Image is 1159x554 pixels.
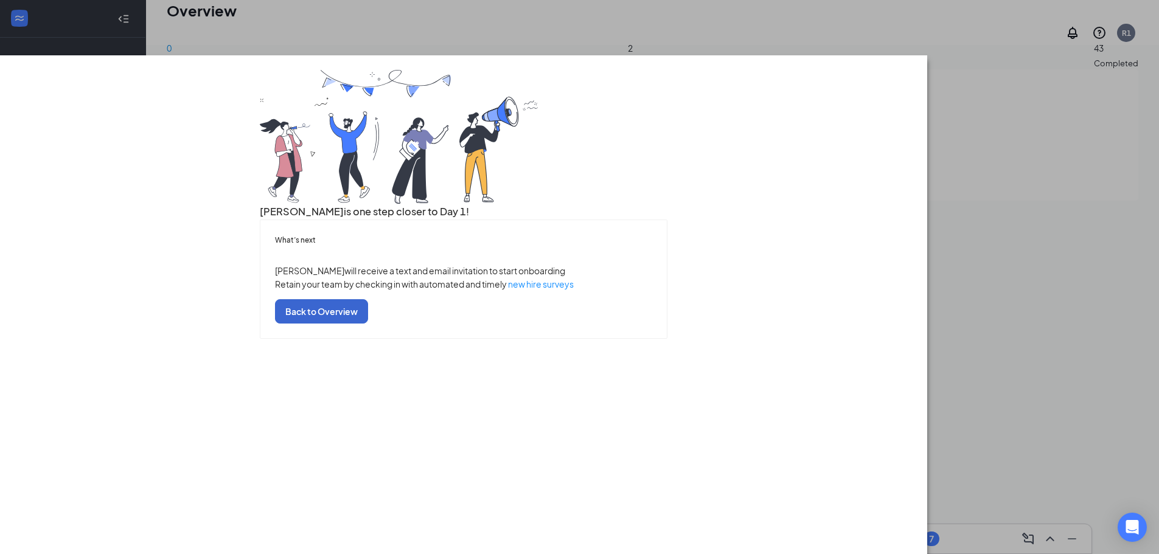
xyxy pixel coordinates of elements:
[1118,513,1147,542] div: Open Intercom Messenger
[275,299,368,324] button: Back to Overview
[508,279,574,289] a: new hire surveys
[275,277,652,291] p: Retain your team by checking in with automated and timely
[260,70,540,204] img: you are all set
[275,235,652,246] h5: What’s next
[260,204,667,220] h3: [PERSON_NAME] is one step closer to Day 1!
[275,264,652,277] p: [PERSON_NAME] will receive a text and email invitation to start onboarding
